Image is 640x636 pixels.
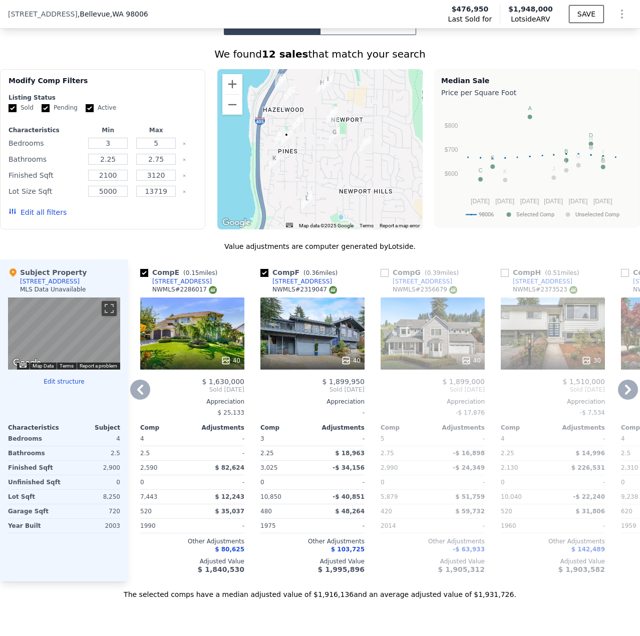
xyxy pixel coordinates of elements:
[555,475,605,489] div: -
[575,211,619,218] text: Unselected Comp
[262,48,308,60] strong: 12 sales
[564,148,568,154] text: B
[80,363,117,369] a: Report a problem
[520,198,539,205] text: [DATE]
[110,10,148,18] span: , WA 98006
[381,386,485,394] span: Sold [DATE]
[448,14,492,24] span: Last Sold for
[286,223,293,227] button: Keyboard shortcuts
[381,493,398,500] span: 5,879
[152,277,212,285] div: [STREET_ADDRESS]
[601,155,605,161] text: F
[571,546,605,553] span: $ 142,489
[66,490,120,504] div: 8,250
[322,378,365,386] span: $ 1,899,950
[274,129,285,146] div: 6225 112th Ave SE
[306,269,319,276] span: 0.36
[316,78,328,95] div: 5644 116th Ave SE
[516,211,554,218] text: Selected Comp
[179,269,221,276] span: ( miles)
[215,464,244,471] span: $ 82,624
[612,4,632,24] button: Show Options
[335,508,365,515] span: $ 48,264
[575,508,605,515] span: $ 31,806
[314,519,365,533] div: -
[260,267,342,277] div: Comp F
[501,435,505,442] span: 4
[215,508,244,515] span: $ 35,037
[453,546,485,553] span: -$ 63,933
[541,269,583,276] span: ( miles)
[218,409,244,416] span: $ 25,133
[140,446,190,460] div: 2.5
[66,461,120,475] div: 2,900
[323,74,334,91] div: 5634 116th Pl SE
[456,409,485,416] span: -$ 17,876
[393,277,452,285] div: [STREET_ADDRESS]
[381,464,398,471] span: 2,990
[260,446,310,460] div: 2.25
[569,5,604,23] button: SAVE
[9,104,34,112] label: Sold
[441,100,631,225] svg: A chart.
[260,277,332,285] a: [STREET_ADDRESS]
[260,386,365,394] span: Sold [DATE]
[318,565,365,573] span: $ 1,995,896
[140,537,244,545] div: Other Adjustments
[581,356,601,366] div: 30
[198,565,244,573] span: $ 1,840,530
[182,142,186,146] button: Clear
[11,357,44,370] a: Open this area in Google Maps (opens a new window)
[8,297,120,370] div: Map
[260,424,312,432] div: Comp
[576,153,581,159] text: G
[381,446,431,460] div: 2.75
[435,432,485,446] div: -
[442,378,485,386] span: $ 1,899,000
[140,519,190,533] div: 1990
[501,493,522,500] span: 10,040
[555,519,605,533] div: -
[569,286,577,294] img: NWMLS Logo
[513,277,572,285] div: [STREET_ADDRESS]
[9,152,82,166] div: Bathrooms
[544,198,563,205] text: [DATE]
[11,357,44,370] img: Google
[575,450,605,457] span: $ 14,996
[8,432,62,446] div: Bedrooms
[260,406,365,420] div: -
[260,508,272,515] span: 480
[602,149,604,155] text: I
[8,490,62,504] div: Lot Sqft
[312,424,365,432] div: Adjustments
[220,216,253,229] a: Open this area in Google Maps (opens a new window)
[381,435,385,442] span: 5
[427,269,441,276] span: 0.39
[501,519,551,533] div: 1960
[8,504,62,518] div: Garage Sqft
[140,267,221,277] div: Comp E
[8,297,120,370] div: Street View
[433,424,485,432] div: Adjustments
[86,104,94,112] input: Active
[621,508,632,515] span: 620
[501,508,512,515] span: 520
[140,277,212,285] a: [STREET_ADDRESS]
[593,198,612,205] text: [DATE]
[8,475,62,489] div: Unfinished Sqft
[621,479,625,486] span: 0
[501,386,605,394] span: Sold [DATE]
[381,557,485,565] div: Adjusted Value
[441,86,633,100] div: Price per Square Foot
[202,378,244,386] span: $ 1,630,000
[314,432,365,446] div: -
[501,277,572,285] a: [STREET_ADDRESS]
[260,519,310,533] div: 1975
[140,435,144,442] span: 4
[501,446,551,460] div: 2.25
[513,285,577,294] div: NWMLS # 2373523
[140,479,144,486] span: 0
[140,493,157,500] span: 7,443
[281,130,292,147] div: 11204 SE 64th St
[269,153,280,170] div: 6614 Lake Washington Blvd SE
